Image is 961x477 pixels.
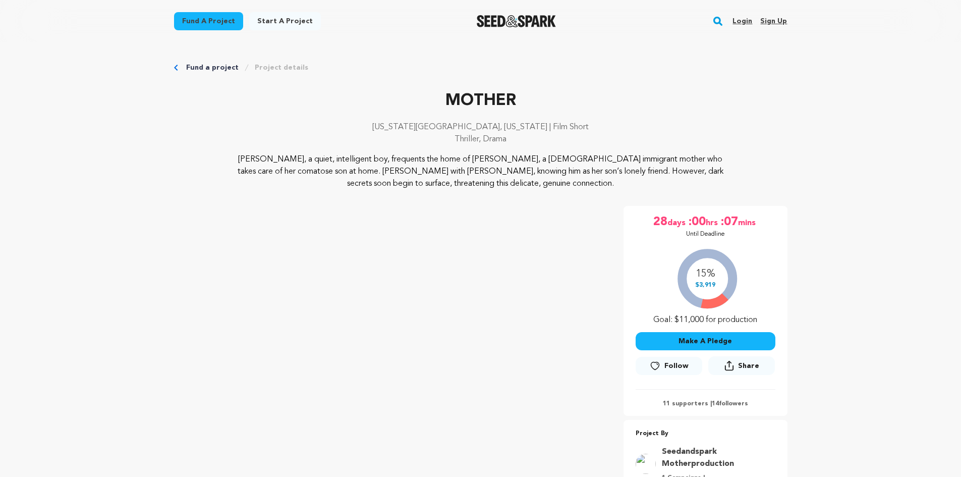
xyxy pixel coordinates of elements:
[708,356,775,375] button: Share
[688,214,706,230] span: :00
[653,214,667,230] span: 28
[477,15,556,27] img: Seed&Spark Logo Dark Mode
[636,454,656,474] img: ACg8ocKrkokTRtvz8n6o0uLpu9LAG-SL7koAdhfaIDMGnknpEfxQqA=s96-c
[174,63,787,73] div: Breadcrumb
[636,400,775,408] p: 11 supporters | followers
[686,230,725,238] p: Until Deadline
[174,12,243,30] a: Fund a project
[255,63,308,73] a: Project details
[477,15,556,27] a: Seed&Spark Homepage
[720,214,738,230] span: :07
[708,356,775,379] span: Share
[636,357,702,375] a: Follow
[174,121,787,133] p: [US_STATE][GEOGRAPHIC_DATA], [US_STATE] | Film Short
[664,361,689,371] span: Follow
[186,63,239,73] a: Fund a project
[667,214,688,230] span: days
[662,446,769,470] a: Goto Seedandspark Motherproduction profile
[712,401,719,407] span: 14
[760,13,787,29] a: Sign up
[249,12,321,30] a: Start a project
[235,153,726,190] p: [PERSON_NAME], a quiet, intelligent boy, frequents the home of [PERSON_NAME], a [DEMOGRAPHIC_DATA...
[636,332,775,350] button: Make A Pledge
[636,428,775,440] p: Project By
[732,13,752,29] a: Login
[738,361,759,371] span: Share
[706,214,720,230] span: hrs
[738,214,758,230] span: mins
[174,133,787,145] p: Thriller, Drama
[174,89,787,113] p: MOTHER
